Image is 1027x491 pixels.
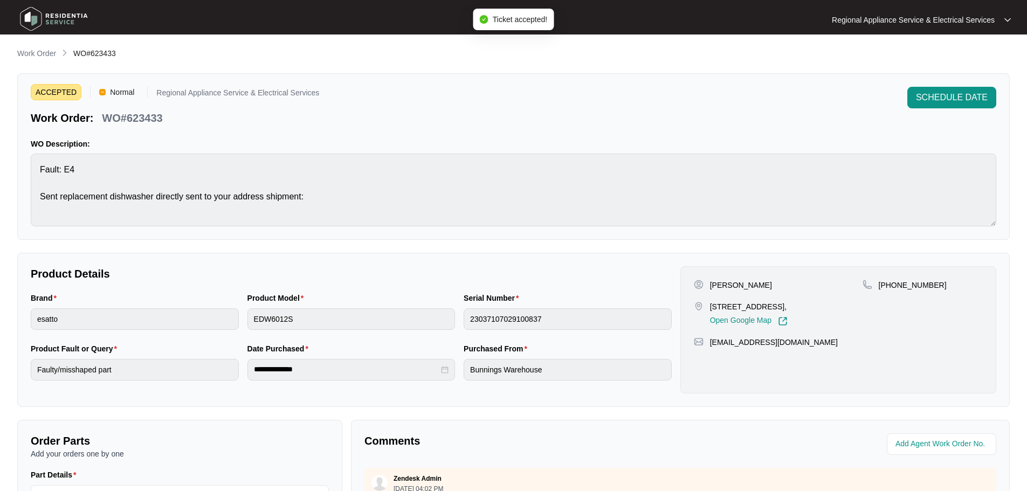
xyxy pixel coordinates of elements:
[31,343,121,354] label: Product Fault or Query
[31,359,239,381] input: Product Fault or Query
[247,308,456,330] input: Product Model
[464,359,672,381] input: Purchased From
[778,316,788,326] img: Link-External
[247,293,308,303] label: Product Model
[31,139,996,149] p: WO Description:
[710,316,788,326] a: Open Google Map
[73,49,116,58] span: WO#623433
[31,308,239,330] input: Brand
[371,475,388,491] img: user.svg
[1004,17,1011,23] img: dropdown arrow
[247,343,313,354] label: Date Purchased
[694,301,704,311] img: map-pin
[16,3,92,35] img: residentia service logo
[493,15,547,24] span: Ticket accepted!
[879,280,947,291] p: [PHONE_NUMBER]
[106,84,139,100] span: Normal
[60,49,69,57] img: chevron-right
[480,15,488,24] span: check-circle
[102,110,162,126] p: WO#623433
[156,89,319,100] p: Regional Appliance Service & Electrical Services
[31,110,93,126] p: Work Order:
[254,364,439,375] input: Date Purchased
[694,337,704,347] img: map-pin
[31,266,672,281] p: Product Details
[31,433,329,448] p: Order Parts
[31,448,329,459] p: Add your orders one by one
[895,438,990,451] input: Add Agent Work Order No.
[863,280,872,289] img: map-pin
[832,15,995,25] p: Regional Appliance Service & Electrical Services
[31,293,61,303] label: Brand
[394,474,442,483] p: Zendesk Admin
[464,343,532,354] label: Purchased From
[916,91,988,104] span: SCHEDULE DATE
[710,301,788,312] p: [STREET_ADDRESS],
[31,84,81,100] span: ACCEPTED
[710,280,772,291] p: [PERSON_NAME]
[31,154,996,226] textarea: Fault: E4 Sent replacement dishwasher directly sent to your address shipment:
[17,48,56,59] p: Work Order
[364,433,673,448] p: Comments
[464,293,523,303] label: Serial Number
[710,337,838,348] p: [EMAIL_ADDRESS][DOMAIN_NAME]
[694,280,704,289] img: user-pin
[15,48,58,60] a: Work Order
[31,469,81,480] label: Part Details
[907,87,996,108] button: SCHEDULE DATE
[464,308,672,330] input: Serial Number
[99,89,106,95] img: Vercel Logo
